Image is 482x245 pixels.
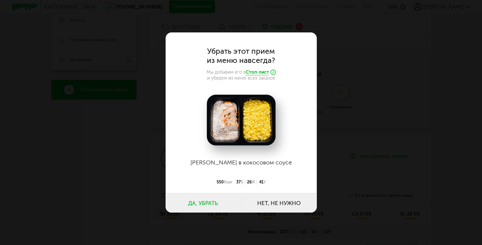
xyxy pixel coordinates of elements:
[224,180,232,184] span: Ккал
[241,180,243,184] span: Б
[245,69,269,75] span: Стоп-лист
[252,180,255,184] span: Ж
[166,193,241,213] button: Да, убрать
[182,47,300,65] h3: Убрать этот прием из меню навсегда?
[215,179,234,185] div: 550
[257,179,268,185] div: 41
[245,179,257,185] div: 26
[263,180,266,184] span: У
[234,179,245,185] div: 37
[182,152,300,173] h4: [PERSON_NAME] в кокосовом соусе
[182,69,300,81] p: Мы добавим его в и уберем из меню всех заказов
[241,193,317,213] button: Нет, не нужно
[207,95,276,145] img: big_oRevOw4U0Foe7Z4n.png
